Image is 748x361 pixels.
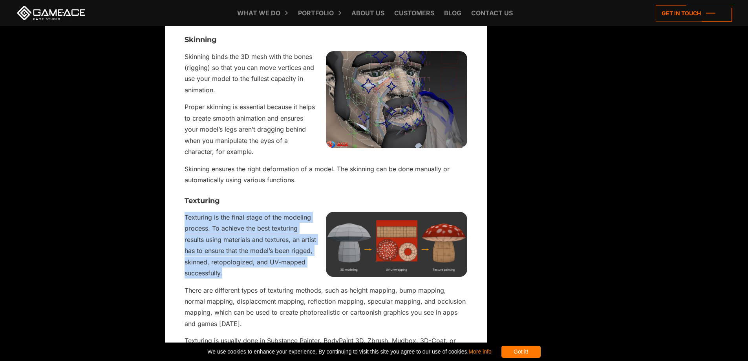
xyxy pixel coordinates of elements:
div: Got it! [501,346,541,358]
p: Texturing is the final stage of the modeling process. To achieve the best texturing results using... [185,212,467,279]
p: Texturing is usually done in Substance Painter, BodyPaint 3D, Zbrush, Mudbox, 3D-Coat, or other p... [185,335,467,357]
img: 3d modeling for unity [326,51,467,148]
h3: Texturing [185,197,467,205]
p: There are different types of texturing methods, such as height mapping, bump mapping, normal mapp... [185,285,467,330]
p: Proper skinning is essential because it helps to create smooth animation and ensures your model’s... [185,101,467,157]
p: Skinning ensures the right deformation of a model. The skinning can be done manually or automatic... [185,163,467,186]
a: More info [468,348,491,355]
p: Skinning binds the 3D mesh with the bones (rigging) so that you can move vertices and use your mo... [185,51,467,96]
a: Get in touch [656,5,732,22]
span: We use cookies to enhance your experience. By continuing to visit this site you agree to our use ... [207,346,491,358]
h3: Skinning [185,36,467,44]
img: how to make a 3d model in unity [326,212,467,277]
